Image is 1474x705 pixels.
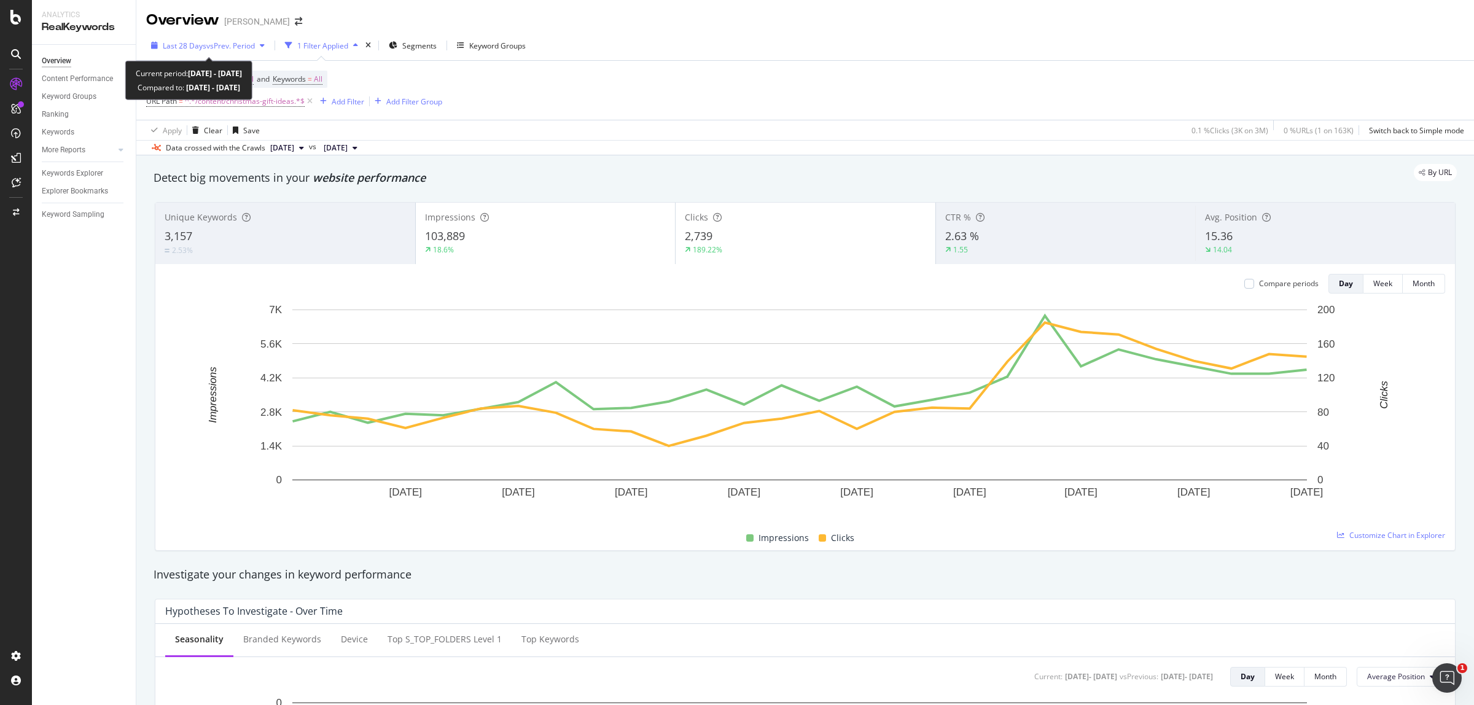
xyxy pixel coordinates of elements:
span: 15.36 [1205,228,1233,243]
button: [DATE] [319,141,362,155]
text: [DATE] [953,486,986,498]
button: Day [1328,274,1363,294]
a: Content Performance [42,72,127,85]
span: Segments [402,41,437,51]
a: Explorer Bookmarks [42,185,127,198]
span: Keywords [273,74,306,84]
button: Apply [146,120,182,140]
span: 103,889 [425,228,465,243]
text: 7K [269,304,282,316]
span: URL Path [146,96,177,106]
button: Segments [384,36,442,55]
a: More Reports [42,144,115,157]
text: [DATE] [502,486,535,498]
div: Keyword Sampling [42,208,104,221]
div: Top s_TOP_FOLDERS Level 1 [388,633,502,645]
div: Current: [1034,671,1063,682]
b: [DATE] - [DATE] [184,82,240,93]
div: Hypotheses to Investigate - Over Time [165,605,343,617]
text: 0 [1317,474,1323,486]
div: 189.22% [693,244,722,255]
button: Day [1230,667,1265,687]
span: 1 [1457,663,1467,673]
div: Save [243,125,260,136]
span: Avg. Position [1205,211,1257,223]
text: 0 [276,474,282,486]
div: Day [1241,671,1255,682]
span: Last 28 Days [163,41,206,51]
div: 0 % URLs ( 1 on 163K ) [1284,125,1354,136]
text: 80 [1317,407,1329,418]
svg: A chart. [165,303,1433,516]
span: vs Prev. Period [206,41,255,51]
span: Impressions [758,531,809,545]
span: 2.63 % [945,228,979,243]
span: By URL [1428,169,1452,176]
div: vs Previous : [1120,671,1158,682]
text: Clicks [1378,381,1390,409]
span: 2025 Sep. 8th [324,142,348,154]
div: 14.04 [1213,244,1232,255]
button: Month [1403,274,1445,294]
button: Last 28 DaysvsPrev. Period [146,36,270,55]
div: Add Filter [332,96,364,107]
button: 1 Filter Applied [280,36,363,55]
span: and [257,74,270,84]
a: Keywords [42,126,127,139]
div: Overview [42,55,71,68]
div: Compared to: [138,80,240,95]
a: Keywords Explorer [42,167,127,180]
div: 18.6% [433,244,454,255]
button: Week [1363,274,1403,294]
button: Average Position [1357,667,1445,687]
div: More Reports [42,144,85,157]
div: times [363,39,373,52]
text: [DATE] [1177,486,1211,498]
div: Analytics [42,10,126,20]
span: Clicks [831,531,854,545]
button: Clear [187,120,222,140]
div: [DATE] - [DATE] [1161,671,1213,682]
button: Keyword Groups [452,36,531,55]
text: [DATE] [615,486,648,498]
div: Content Performance [42,72,113,85]
div: arrow-right-arrow-left [295,17,302,26]
div: legacy label [1414,164,1457,181]
text: 120 [1317,372,1335,384]
text: 5.6K [260,338,283,350]
button: Week [1265,667,1304,687]
span: = [308,74,312,84]
button: Add Filter [315,94,364,109]
span: Average Position [1367,671,1425,682]
div: Switch back to Simple mode [1369,125,1464,136]
span: 3,157 [165,228,192,243]
div: Keywords [42,126,74,139]
div: Branded Keywords [243,633,321,645]
text: 1.4K [260,440,283,452]
div: Investigate your changes in keyword performance [154,567,1457,583]
div: Device [341,633,368,645]
div: Overview [146,10,219,31]
div: Current period: [136,66,242,80]
text: [DATE] [1064,486,1098,498]
span: Unique Keywords [165,211,237,223]
div: Keywords Explorer [42,167,103,180]
div: Week [1275,671,1294,682]
text: 40 [1317,440,1329,452]
a: Overview [42,55,127,68]
text: 160 [1317,338,1335,350]
div: Clear [204,125,222,136]
text: 4.2K [260,372,283,384]
span: Clicks [685,211,708,223]
text: [DATE] [1290,486,1324,498]
span: All [314,71,322,88]
div: Ranking [42,108,69,121]
text: [DATE] [728,486,761,498]
div: [PERSON_NAME] [224,15,290,28]
span: 2025 Oct. 6th [270,142,294,154]
div: 1.55 [953,244,968,255]
div: RealKeywords [42,20,126,34]
div: Keyword Groups [42,90,96,103]
div: Week [1373,278,1392,289]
